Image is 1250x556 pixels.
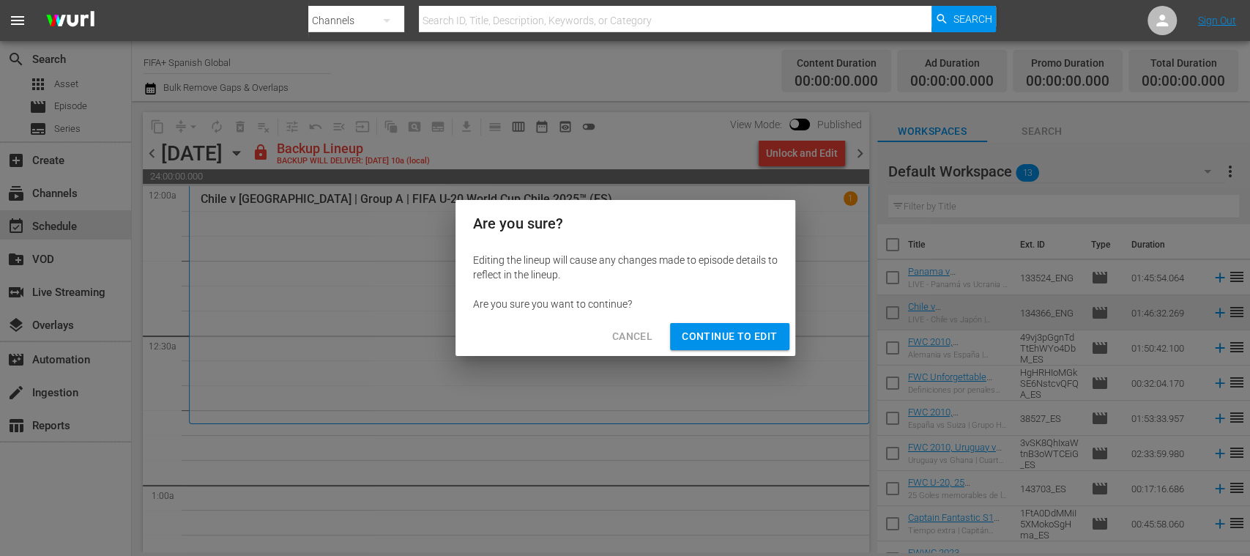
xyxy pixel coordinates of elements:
a: Sign Out [1198,15,1236,26]
span: menu [9,12,26,29]
span: Search [953,6,992,32]
div: Editing the lineup will cause any changes made to episode details to reflect in the lineup. [473,253,778,282]
div: Are you sure you want to continue? [473,297,778,311]
span: Cancel [612,327,652,346]
img: ans4CAIJ8jUAAAAAAAAAAAAAAAAAAAAAAAAgQb4GAAAAAAAAAAAAAAAAAAAAAAAAJMjXAAAAAAAAAAAAAAAAAAAAAAAAgAT5G... [35,4,105,38]
span: Continue to Edit [682,327,777,346]
button: Continue to Edit [670,323,789,350]
h2: Are you sure? [473,212,778,235]
button: Cancel [600,323,664,350]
